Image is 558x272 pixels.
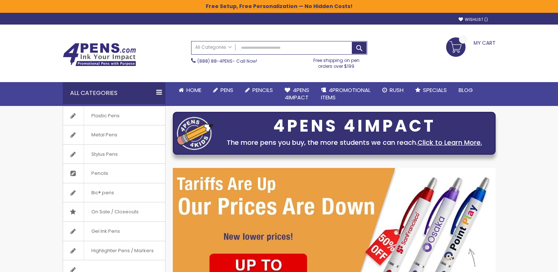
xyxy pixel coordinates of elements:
div: Free shipping on pen orders over $199 [306,55,367,69]
span: Home [186,86,201,94]
div: The more pens you buy, the more students we can reach. [217,137,492,148]
span: Highlighter Pens / Markers [84,241,161,260]
a: Pencils [63,164,165,183]
span: Pencils [252,86,273,94]
span: Pencils [84,164,116,183]
a: Click to Learn More. [417,138,482,147]
a: Highlighter Pens / Markers [63,241,165,260]
a: On Sale / Closeouts [63,202,165,221]
img: four_pen_logo.png [177,117,214,150]
span: Bic® pens [84,183,121,202]
a: Metal Pens [63,125,165,144]
span: 4Pens 4impact [285,86,309,101]
div: 4PENS 4IMPACT [217,118,492,134]
a: Wishlist [459,17,488,22]
span: - Call Now! [197,58,257,64]
img: 4Pens Custom Pens and Promotional Products [63,43,136,66]
span: Metal Pens [84,125,125,144]
a: Pens [207,82,239,98]
div: All Categories [63,82,165,104]
a: Home [173,82,207,98]
a: Stylus Pens [63,145,165,164]
a: Plastic Pens [63,106,165,125]
span: Gel Ink Pens [84,222,127,241]
a: Gel Ink Pens [63,222,165,241]
a: Blog [453,82,479,98]
span: Stylus Pens [84,145,125,164]
span: Rush [390,86,404,94]
a: (888) 88-4PENS [197,58,233,64]
span: On Sale / Closeouts [84,202,146,221]
span: Specials [423,86,447,94]
a: 4PROMOTIONALITEMS [315,82,376,106]
a: Specials [409,82,453,98]
span: All Categories [195,44,232,50]
a: Bic® pens [63,183,165,202]
a: Rush [376,82,409,98]
span: Pens [220,86,233,94]
iframe: Google Customer Reviews [497,252,558,272]
a: Pencils [239,82,279,98]
span: 4PROMOTIONAL ITEMS [321,86,371,101]
a: 4Pens4impact [279,82,315,106]
a: All Categories [192,41,236,54]
span: Plastic Pens [84,106,127,125]
span: Blog [459,86,473,94]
